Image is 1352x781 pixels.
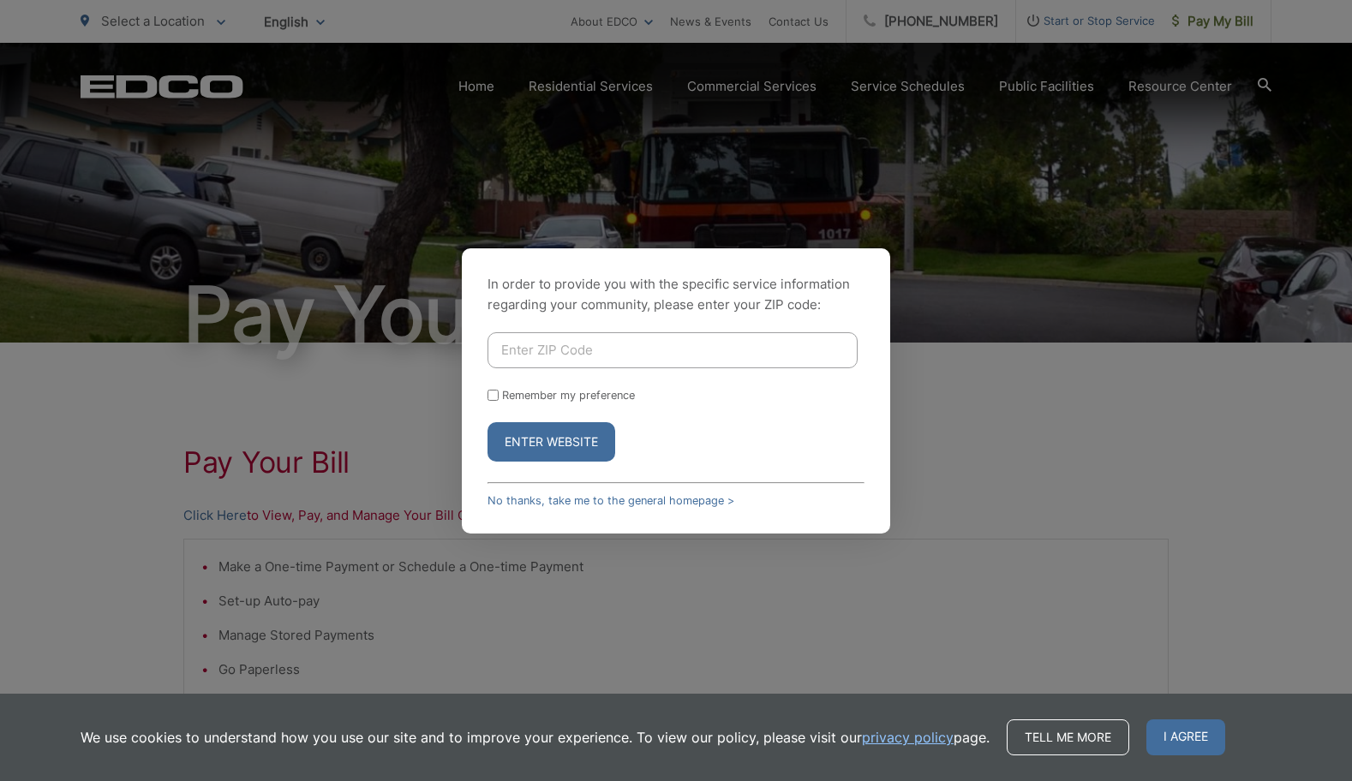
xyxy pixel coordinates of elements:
[488,422,615,462] button: Enter Website
[1007,719,1129,755] a: Tell me more
[488,274,864,315] p: In order to provide you with the specific service information regarding your community, please en...
[488,332,858,368] input: Enter ZIP Code
[81,727,990,748] p: We use cookies to understand how you use our site and to improve your experience. To view our pol...
[862,727,954,748] a: privacy policy
[1146,719,1225,755] span: I agree
[502,389,635,402] label: Remember my preference
[488,494,734,507] a: No thanks, take me to the general homepage >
